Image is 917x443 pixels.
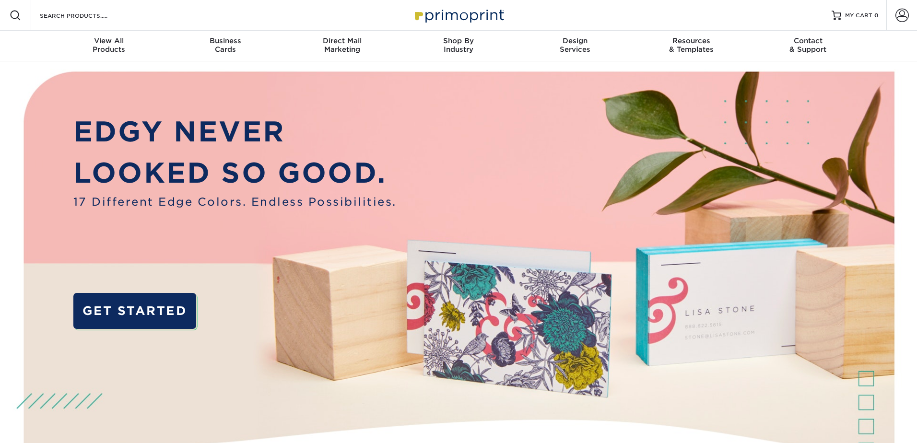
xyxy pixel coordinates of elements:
[411,5,506,25] img: Primoprint
[73,152,397,194] p: LOOKED SO GOOD.
[284,31,400,61] a: Direct MailMarketing
[284,36,400,45] span: Direct Mail
[750,31,866,61] a: Contact& Support
[167,31,284,61] a: BusinessCards
[517,36,633,45] span: Design
[750,36,866,45] span: Contact
[517,31,633,61] a: DesignServices
[400,31,517,61] a: Shop ByIndustry
[73,293,196,329] a: GET STARTED
[874,12,879,19] span: 0
[750,36,866,54] div: & Support
[73,111,397,152] p: EDGY NEVER
[633,31,750,61] a: Resources& Templates
[51,31,167,61] a: View AllProducts
[284,36,400,54] div: Marketing
[73,194,397,210] span: 17 Different Edge Colors. Endless Possibilities.
[633,36,750,54] div: & Templates
[400,36,517,54] div: Industry
[400,36,517,45] span: Shop By
[51,36,167,45] span: View All
[633,36,750,45] span: Resources
[39,10,132,21] input: SEARCH PRODUCTS.....
[845,12,872,20] span: MY CART
[51,36,167,54] div: Products
[517,36,633,54] div: Services
[167,36,284,45] span: Business
[167,36,284,54] div: Cards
